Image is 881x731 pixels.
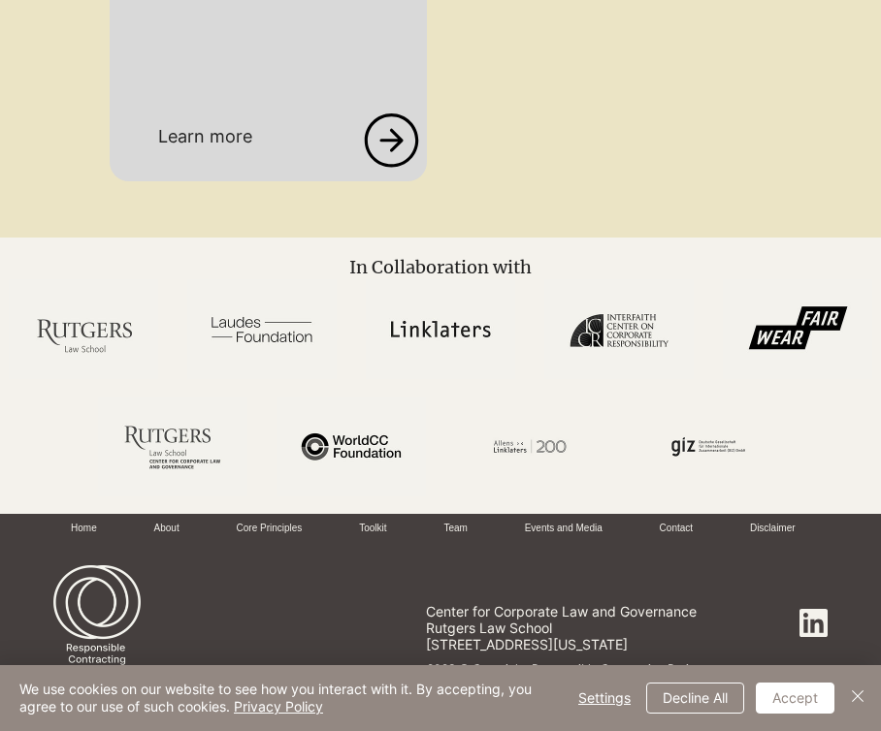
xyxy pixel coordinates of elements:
[366,279,515,379] img: linklaters_logo_edited.jpg
[660,522,693,536] a: Contact
[646,683,744,714] button: Decline All
[359,522,386,536] a: Toolkit
[578,683,631,713] span: Settings
[154,522,179,536] a: About
[71,522,97,536] a: Home
[98,397,247,496] img: rutgers_corp_law_edited.jpg
[525,522,603,536] a: Events and Media
[634,397,783,496] img: giz_logo.png
[47,565,147,689] img: v2 New RCP logo cream.png
[846,681,869,715] button: Close
[544,279,694,379] img: ICCR_logo_edited.jpg
[426,603,828,620] p: Center for Corporate Law and Governance
[427,661,744,676] p: 2023 © Copyright. Responsible Contracting Project
[756,683,834,714] button: Accept
[234,698,323,715] a: Privacy Policy
[750,522,796,536] a: Disclaimer
[426,636,828,652] p: [STREET_ADDRESS][US_STATE]
[426,620,828,636] p: Rutgers Law School
[9,279,158,379] img: rutgers_law_logo_edited.jpg
[43,514,824,544] nav: Site
[349,256,532,278] span: In Collaboration with
[187,279,337,379] img: laudes_logo_edited.jpg
[277,397,426,496] img: world_cc_edited.jpg
[443,522,467,536] a: Team
[846,684,869,708] img: Close
[237,522,303,536] a: Core Principles
[723,279,872,379] img: fairwear_logo_edited.jpg
[19,681,555,715] span: We use cookies on our website to see how you interact with it. By accepting, you agree to our use...
[455,397,604,496] img: allens_links_logo.png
